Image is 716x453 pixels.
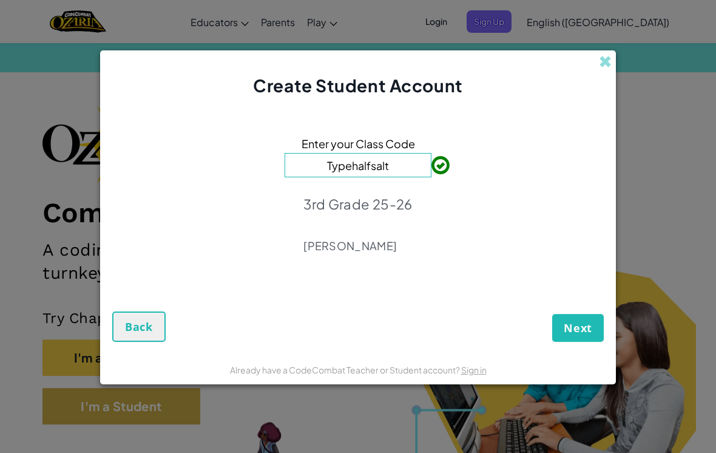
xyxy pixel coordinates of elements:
[230,364,461,375] span: Already have a CodeCombat Teacher or Student account?
[125,319,153,334] span: Back
[564,321,592,335] span: Next
[303,196,413,213] p: 3rd Grade 25-26
[461,364,487,375] a: Sign in
[112,312,166,342] button: Back
[552,314,604,342] button: Next
[253,75,462,96] span: Create Student Account
[302,135,415,152] span: Enter your Class Code
[303,239,413,253] p: [PERSON_NAME]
